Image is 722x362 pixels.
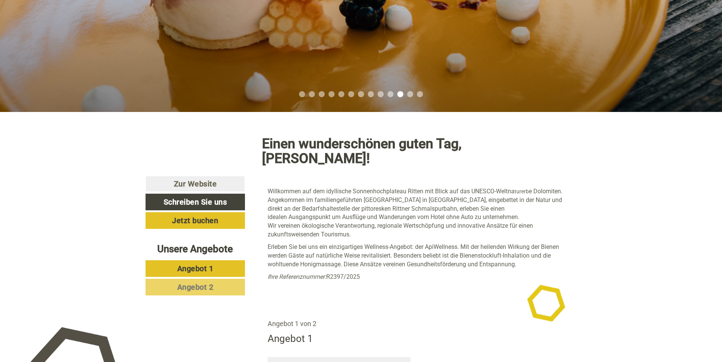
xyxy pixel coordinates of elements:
[268,332,313,346] div: Angebot 1
[177,264,214,273] span: Angebot 1
[248,196,298,213] button: Senden
[268,320,316,328] span: Angebot 1 von 2
[268,273,326,280] em: Ihre Referenznummer:
[268,273,566,281] p: R2397/2025
[268,187,566,222] p: Willkommen auf dem idyllische Sonnenhochplateau Ritten mit Blick auf das UNESCO-Weltna e Dolomite...
[136,6,163,19] div: [DATE]
[146,242,245,256] div: Unsere Angebote
[527,285,565,322] img: image
[146,212,245,229] a: Jetzt buchen
[262,137,571,166] h1: Einen wunderschönen guten Tag, [PERSON_NAME]!
[146,194,245,210] a: Schreiben Sie uns
[11,37,119,42] small: 14:19
[268,243,566,269] p: Erleben Sie bei uns ein einzigartiges Wellness-Angebot: der ApiWellness. Mit der heilenden Wirkun...
[146,176,245,192] a: Zur Website
[6,20,122,44] div: Guten Tag, wie können wir Ihnen helfen?
[268,222,566,239] p: Wir vereinen ökologische Verantwortung, regionale Wertschöpfung und innovative Ansätze für einen ...
[514,188,529,194] span: turerb
[177,283,214,292] span: Angebot 2
[11,22,119,28] div: APIPURA hotel rinner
